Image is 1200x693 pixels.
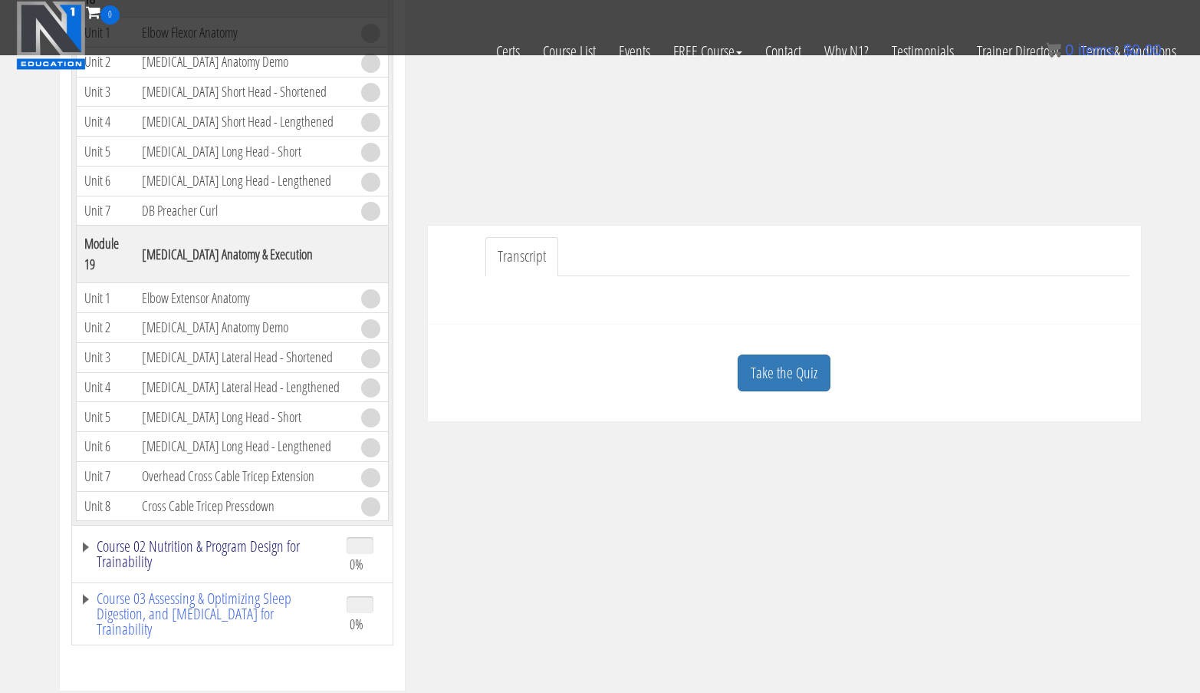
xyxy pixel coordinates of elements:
[754,25,813,78] a: Contact
[76,342,134,372] td: Unit 3
[531,25,607,78] a: Course List
[76,402,134,432] td: Unit 5
[76,77,134,107] td: Unit 3
[607,25,662,78] a: Events
[134,461,353,491] td: Overhead Cross Cable Tricep Extension
[1123,41,1132,58] span: $
[134,342,353,372] td: [MEDICAL_DATA] Lateral Head - Shortened
[813,25,880,78] a: Why N1?
[76,283,134,313] td: Unit 1
[738,355,830,392] a: Take the Quiz
[76,313,134,343] td: Unit 2
[76,432,134,462] td: Unit 6
[1046,41,1162,58] a: 0 items: $0.00
[134,491,353,521] td: Cross Cable Tricep Pressdown
[134,226,353,283] th: [MEDICAL_DATA] Anatomy & Execution
[350,615,363,632] span: 0%
[350,556,363,573] span: 0%
[485,237,558,276] a: Transcript
[134,77,353,107] td: [MEDICAL_DATA] Short Head - Shortened
[880,25,965,78] a: Testimonials
[100,5,120,25] span: 0
[1065,41,1073,58] span: 0
[1123,41,1162,58] bdi: 0.00
[134,107,353,137] td: [MEDICAL_DATA] Short Head - Lengthened
[1070,25,1188,78] a: Terms & Conditions
[134,166,353,196] td: [MEDICAL_DATA] Long Head - Lengthened
[76,196,134,226] td: Unit 7
[1078,41,1119,58] span: items:
[76,137,134,167] td: Unit 5
[16,1,86,70] img: n1-education
[134,432,353,462] td: [MEDICAL_DATA] Long Head - Lengthened
[134,196,353,226] td: DB Preacher Curl
[76,461,134,491] td: Unit 7
[80,591,331,637] a: Course 03 Assessing & Optimizing Sleep Digestion, and [MEDICAL_DATA] for Trainability
[134,137,353,167] td: [MEDICAL_DATA] Long Head - Short
[134,372,353,402] td: [MEDICAL_DATA] Lateral Head - Lengthened
[134,283,353,313] td: Elbow Extensor Anatomy
[1046,42,1061,58] img: icon11.png
[134,313,353,343] td: [MEDICAL_DATA] Anatomy Demo
[76,166,134,196] td: Unit 6
[80,539,331,569] a: Course 02 Nutrition & Program Design for Trainability
[662,25,754,78] a: FREE Course
[76,226,134,283] th: Module 19
[134,402,353,432] td: [MEDICAL_DATA] Long Head - Short
[86,2,120,22] a: 0
[76,372,134,402] td: Unit 4
[965,25,1070,78] a: Trainer Directory
[485,25,531,78] a: Certs
[76,491,134,521] td: Unit 8
[76,107,134,137] td: Unit 4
